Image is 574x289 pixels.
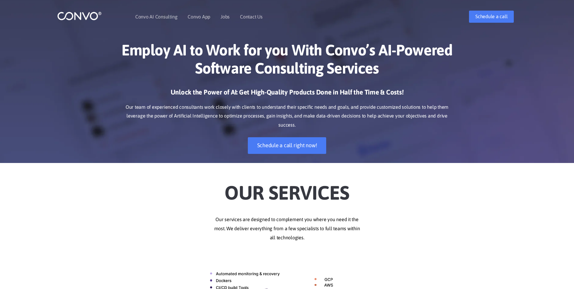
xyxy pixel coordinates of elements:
[119,103,455,130] p: Our team of experienced consultants work closely with clients to understand their specific needs ...
[57,11,102,21] img: logo_1.png
[248,137,326,154] a: Schedule a call right now!
[119,88,455,101] h3: Unlock the Power of AI: Get High-Quality Products Done in Half the Time & Costs!
[221,14,230,19] a: Jobs
[135,14,177,19] a: Convo AI Consulting
[469,11,514,23] a: Schedule a call
[119,41,455,82] h1: Employ AI to Work for you With Convo’s AI-Powered Software Consulting Services
[188,14,210,19] a: Convo App
[240,14,263,19] a: Contact Us
[119,172,455,206] h2: Our Services
[119,215,455,242] p: Our services are designed to complement you where you need it the most. We deliver everything fro...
